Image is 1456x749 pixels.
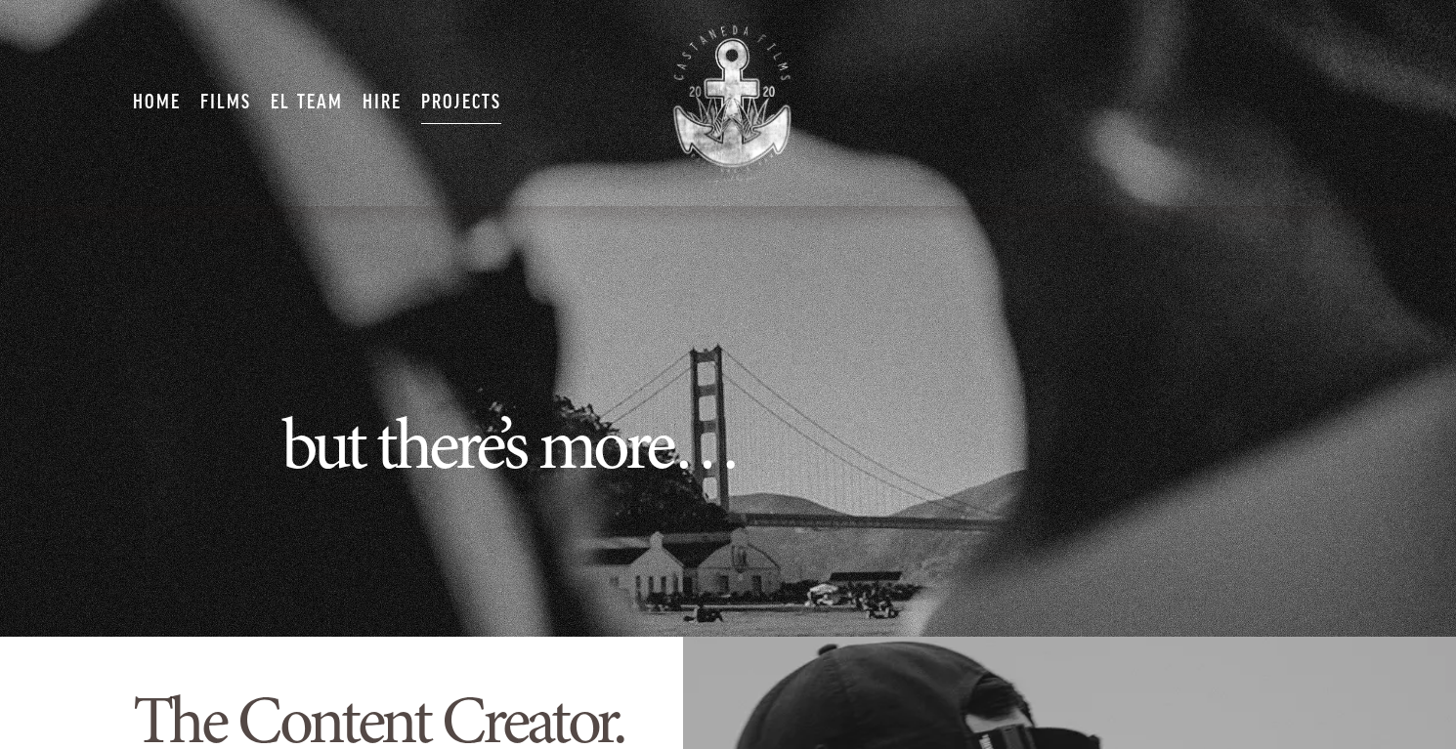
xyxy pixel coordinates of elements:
img: CASTANEDA FILMS [641,15,818,191]
h2: but there’s more… [281,404,1175,488]
a: Home [133,79,182,126]
a: Films [200,79,252,126]
a: Projects [421,79,502,126]
a: Hire [363,79,403,126]
a: EL TEAM [271,79,343,126]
